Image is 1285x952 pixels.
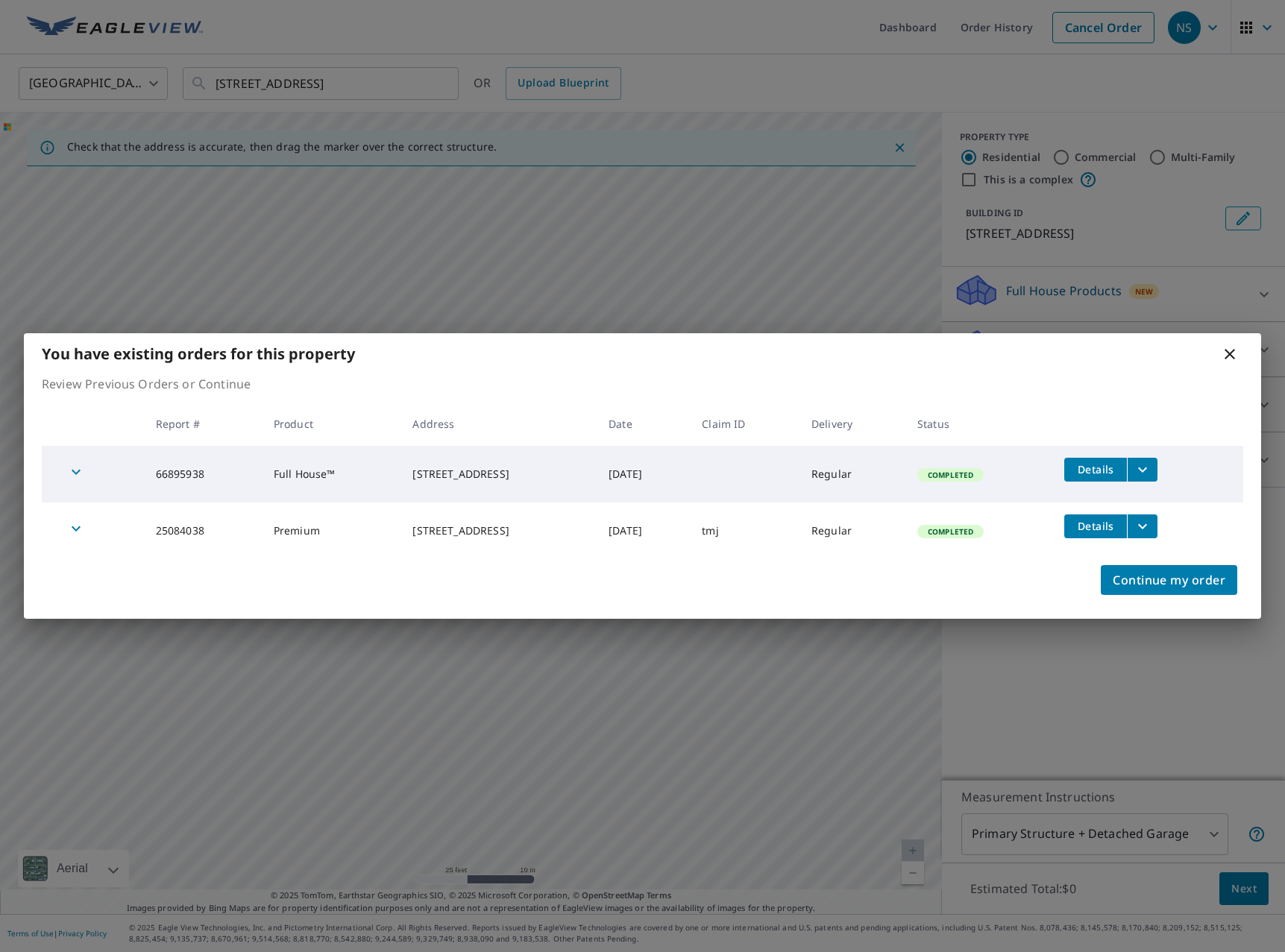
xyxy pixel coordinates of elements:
b: You have existing orders for this property [42,344,355,364]
th: Product [262,402,401,446]
button: detailsBtn-66895938 [1064,458,1127,482]
td: Full House™ [262,446,401,502]
div: [STREET_ADDRESS] [412,467,585,482]
th: Address [400,402,597,446]
span: Completed [919,470,982,480]
button: filesDropdownBtn-66895938 [1127,458,1157,482]
button: filesDropdownBtn-25084038 [1127,514,1157,538]
td: [DATE] [597,502,690,559]
span: Details [1073,462,1118,476]
div: [STREET_ADDRESS] [412,523,585,538]
td: 66895938 [144,446,262,502]
p: Review Previous Orders or Continue [42,375,1243,393]
th: Date [597,402,690,446]
button: detailsBtn-25084038 [1064,514,1127,538]
button: Continue my order [1101,565,1237,595]
th: Report # [144,402,262,446]
td: [DATE] [597,446,690,502]
th: Claim ID [690,402,799,446]
td: 25084038 [144,502,262,559]
span: Completed [919,526,982,537]
td: Regular [799,502,905,559]
span: Continue my order [1113,570,1225,590]
td: Regular [799,446,905,502]
td: tmj [690,502,799,559]
span: Details [1073,519,1118,533]
td: Premium [262,502,401,559]
th: Status [905,402,1052,446]
th: Delivery [799,402,905,446]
